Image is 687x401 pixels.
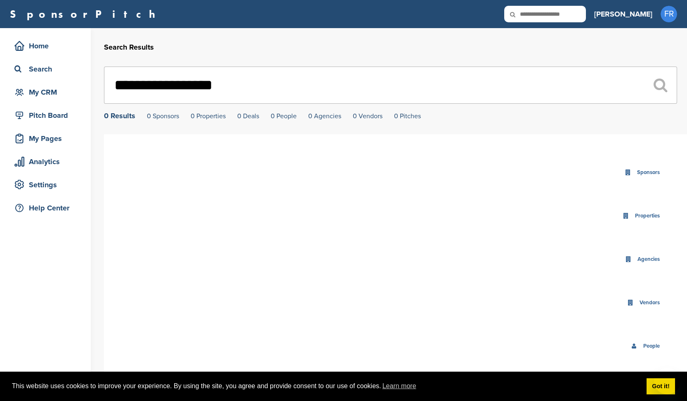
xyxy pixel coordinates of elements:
div: Properties [633,211,662,221]
div: Help Center [12,200,83,215]
div: My Pages [12,131,83,146]
a: My CRM [8,83,83,102]
h2: Search Results [104,42,677,53]
a: 0 Vendors [353,112,382,120]
a: Pitch Board [8,106,83,125]
a: 0 Agencies [308,112,341,120]
div: My CRM [12,85,83,100]
div: Vendors [637,298,662,308]
div: Analytics [12,154,83,169]
div: Pitch Board [12,108,83,123]
div: 0 Results [104,112,135,119]
span: This website uses cookies to improve your experience. By using the site, you agree and provide co... [12,380,640,392]
a: SponsorPitch [10,9,161,19]
div: Search [12,62,83,76]
a: Home [8,36,83,55]
iframe: Button to launch messaging window [654,368,680,394]
div: Sponsors [635,168,662,177]
a: 0 Pitches [394,112,421,120]
a: dismiss cookie message [647,378,675,395]
a: 0 Deals [237,112,259,120]
a: Search [8,60,83,79]
a: 0 People [271,112,297,120]
a: My Pages [8,129,83,148]
h3: [PERSON_NAME] [594,8,652,20]
a: 0 Properties [191,112,226,120]
a: [PERSON_NAME] [594,5,652,23]
a: Analytics [8,152,83,171]
div: Settings [12,177,83,192]
a: Settings [8,175,83,194]
div: Home [12,38,83,53]
a: Help Center [8,198,83,217]
span: FR [661,6,677,22]
div: People [641,341,662,351]
div: Agencies [635,255,662,264]
a: learn more about cookies [381,380,418,392]
a: 0 Sponsors [147,112,179,120]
